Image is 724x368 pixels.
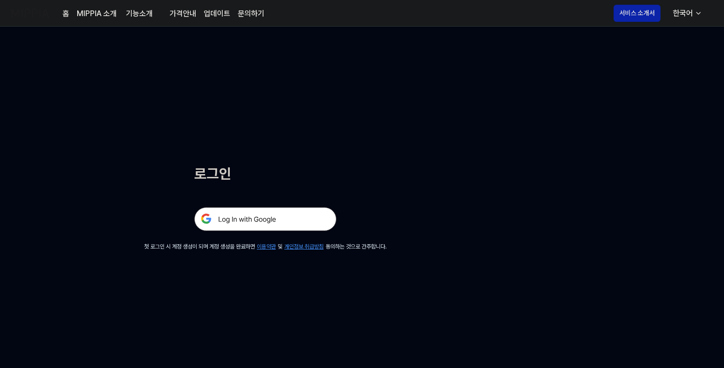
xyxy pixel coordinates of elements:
button: 기능소개 [124,8,162,19]
h1: 로그인 [194,163,336,184]
div: 한국어 [671,8,695,19]
img: 구글 로그인 버튼 [194,207,336,231]
button: 서비스 소개서 [614,5,661,22]
img: down [154,10,162,18]
a: 문의하기 [238,8,264,19]
a: 업데이트 [204,8,230,19]
a: MIPPIA 소개 [77,8,117,19]
a: 이용약관 [257,243,276,250]
div: 기능소개 [124,8,154,19]
a: 홈 [63,8,69,19]
a: 개인정보 취급방침 [284,243,324,250]
div: 첫 로그인 시 계정 생성이 되며 계정 생성을 완료하면 및 동의하는 것으로 간주합니다. [144,242,387,251]
button: 한국어 [665,4,708,23]
a: 가격안내 [170,8,196,19]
